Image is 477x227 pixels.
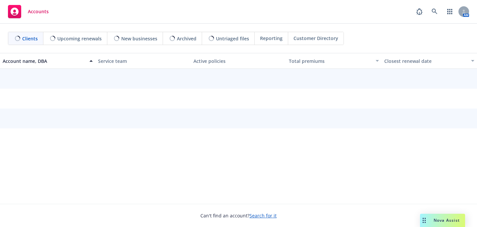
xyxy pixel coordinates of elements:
button: Closest renewal date [382,53,477,69]
button: Total premiums [286,53,382,69]
span: New businesses [121,35,157,42]
div: Account name, DBA [3,58,85,65]
div: Drag to move [420,214,428,227]
span: Customer Directory [293,35,338,42]
a: Search for it [249,212,277,219]
span: Clients [22,35,38,42]
a: Report a Bug [413,5,426,18]
div: Service team [98,58,188,65]
div: Closest renewal date [384,58,467,65]
span: Can't find an account? [200,212,277,219]
span: Nova Assist [434,217,460,223]
button: Nova Assist [420,214,465,227]
div: Active policies [193,58,284,65]
span: Archived [177,35,196,42]
div: Total premiums [289,58,372,65]
button: Service team [95,53,191,69]
a: Switch app [443,5,456,18]
span: Reporting [260,35,283,42]
button: Active policies [191,53,286,69]
span: Upcoming renewals [57,35,102,42]
span: Untriaged files [216,35,249,42]
span: Accounts [28,9,49,14]
a: Accounts [5,2,51,21]
a: Search [428,5,441,18]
